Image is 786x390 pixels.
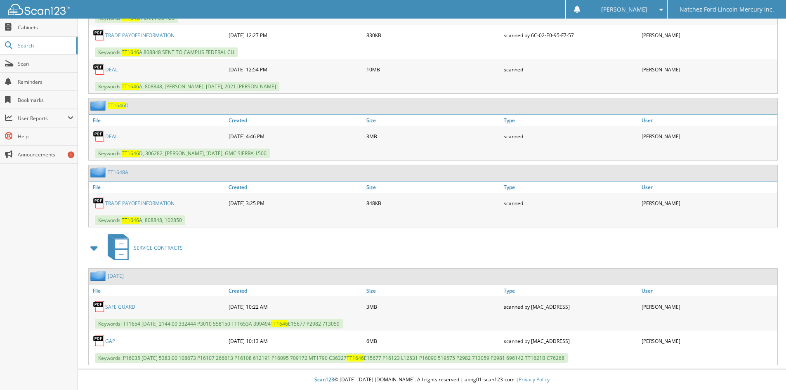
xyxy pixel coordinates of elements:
[227,285,364,296] a: Created
[95,149,270,158] span: Keywords: D, 306282, [PERSON_NAME], [DATE], GMC SIERRA 1500
[105,66,118,73] a: DEAL
[90,271,108,281] img: folder2.png
[108,169,128,176] a: TT1648A
[108,102,125,109] span: TT1646
[364,285,502,296] a: Size
[18,151,73,158] span: Announcements
[640,182,777,193] a: User
[364,195,502,211] div: 848KB
[18,42,72,49] span: Search
[502,298,640,315] div: scanned by [MAC_ADDRESS]
[90,167,108,177] img: folder2.png
[93,29,105,41] img: PDF.png
[502,182,640,193] a: Type
[680,7,774,12] span: Natchez Ford Lincoln Mercury Inc.
[227,115,364,126] a: Created
[89,182,227,193] a: File
[502,195,640,211] div: scanned
[89,285,227,296] a: File
[93,335,105,347] img: PDF.png
[8,4,70,15] img: scan123-logo-white.svg
[640,298,777,315] div: [PERSON_NAME]
[601,7,647,12] span: [PERSON_NAME]
[502,128,640,144] div: scanned
[108,102,129,109] a: TT1646D
[122,49,139,56] span: TT1646
[89,115,227,126] a: File
[227,195,364,211] div: [DATE] 3:25 PM
[108,272,124,279] a: [DATE]
[105,133,118,140] a: DEAL
[105,200,175,207] a: TRADE PAYOFF INFORMATION
[122,217,139,224] span: TT1646
[364,61,502,78] div: 10MB
[93,130,105,142] img: PDF.png
[122,83,139,90] span: TT1646
[502,61,640,78] div: scanned
[640,333,777,349] div: [PERSON_NAME]
[18,78,73,85] span: Reminders
[68,151,74,158] div: 1
[18,60,73,67] span: Scan
[95,353,568,363] span: Keywords: P16035 [DATE] 5383.00 108673 P16107 266613 P16108 612191 P16095 709172 MT1790 C36327 E1...
[105,32,175,39] a: TRADE PAYOFF INFORMATION
[18,97,73,104] span: Bookmarks
[90,100,108,111] img: folder2.png
[134,244,183,251] span: SERVICE CONTRACTS
[93,197,105,209] img: PDF.png
[640,27,777,43] div: [PERSON_NAME]
[502,333,640,349] div: scanned by [MAC_ADDRESS]
[364,27,502,43] div: 830KB
[227,128,364,144] div: [DATE] 4:46 PM
[745,350,786,390] iframe: Chat Widget
[640,128,777,144] div: [PERSON_NAME]
[364,298,502,315] div: 3MB
[519,376,550,383] a: Privacy Policy
[95,215,185,225] span: Keywords: A, 808848, 102850
[78,370,786,390] div: © [DATE]-[DATE] [DOMAIN_NAME]. All rights reserved | appg01-scan123-com |
[314,376,334,383] span: Scan123
[103,232,183,264] a: SERVICE CONTRACTS
[93,63,105,76] img: PDF.png
[122,150,139,157] span: TT1646
[364,333,502,349] div: 6MB
[95,47,238,57] span: Keywords: A 808848 SENT TO CAMPUS FEDERAL CU
[364,128,502,144] div: 3MB
[364,115,502,126] a: Size
[18,133,73,140] span: Help
[640,285,777,296] a: User
[640,61,777,78] div: [PERSON_NAME]
[93,300,105,313] img: PDF.png
[105,303,135,310] a: SAFE GUARD
[105,338,115,345] a: GAP
[227,298,364,315] div: [DATE] 10:22 AM
[502,27,640,43] div: scanned by 6C-02-E0-95-F7-57
[347,355,364,362] span: TT1646
[227,61,364,78] div: [DATE] 12:54 PM
[271,320,288,327] span: TT1646
[227,182,364,193] a: Created
[640,195,777,211] div: [PERSON_NAME]
[502,115,640,126] a: Type
[18,24,73,31] span: Cabinets
[640,115,777,126] a: User
[18,115,68,122] span: User Reports
[227,27,364,43] div: [DATE] 12:27 PM
[95,82,279,91] span: Keywords: A, 808848, [PERSON_NAME], [DATE], 2021 [PERSON_NAME]
[502,285,640,296] a: Type
[364,182,502,193] a: Size
[95,319,343,329] span: Keywords: TT1654 [DATE] 2144.00 332444 P3010 558150 TT1653A 399494 E15677 P2982 713059
[227,333,364,349] div: [DATE] 10:13 AM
